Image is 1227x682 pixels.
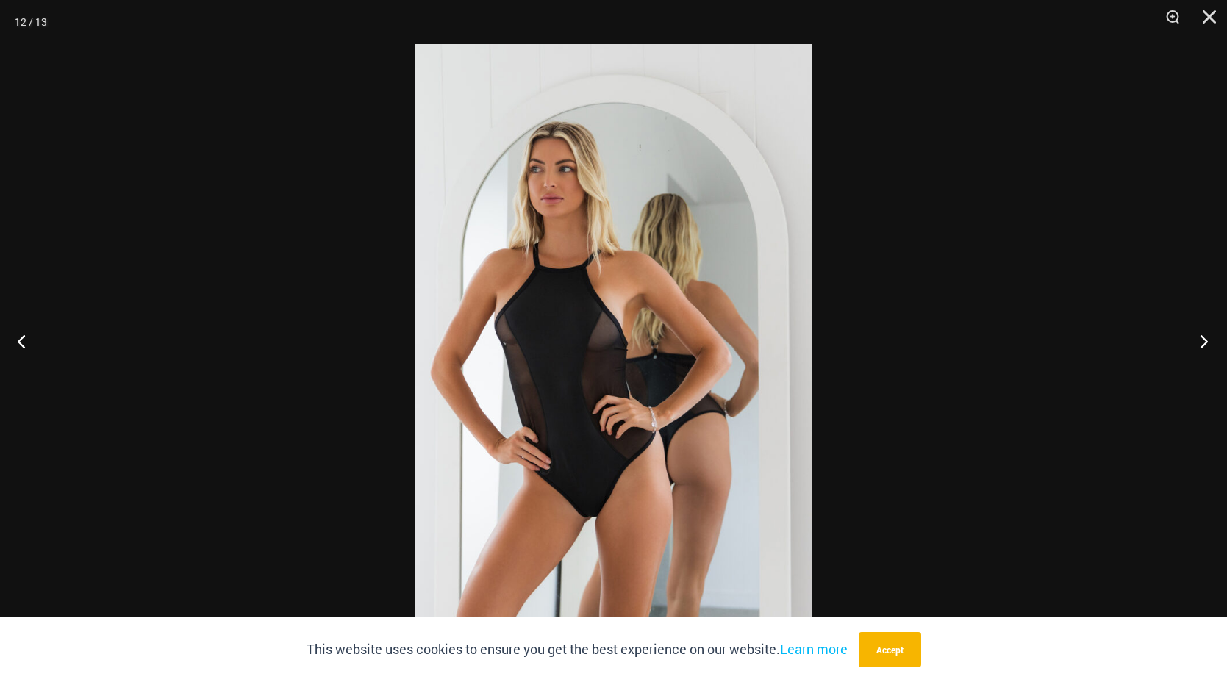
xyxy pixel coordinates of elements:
button: Next [1172,304,1227,378]
button: Accept [859,632,921,667]
img: Running Wild Midnight 115 Bodysuit 03 [415,44,812,638]
a: Learn more [780,640,848,658]
p: This website uses cookies to ensure you get the best experience on our website. [307,639,848,661]
div: 12 / 13 [15,11,47,33]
